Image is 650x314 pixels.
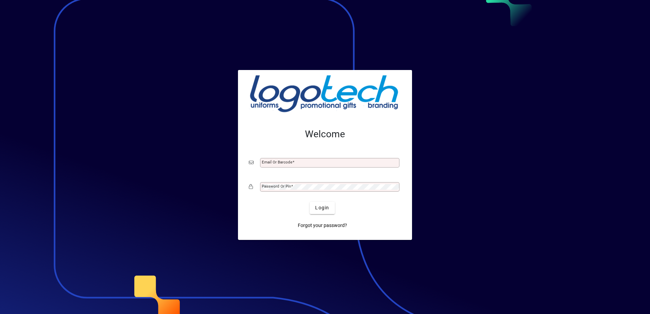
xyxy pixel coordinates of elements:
[295,220,350,232] a: Forgot your password?
[298,222,347,229] span: Forgot your password?
[249,128,401,140] h2: Welcome
[262,184,291,189] mat-label: Password or Pin
[262,160,292,164] mat-label: Email or Barcode
[310,202,335,214] button: Login
[315,204,329,211] span: Login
